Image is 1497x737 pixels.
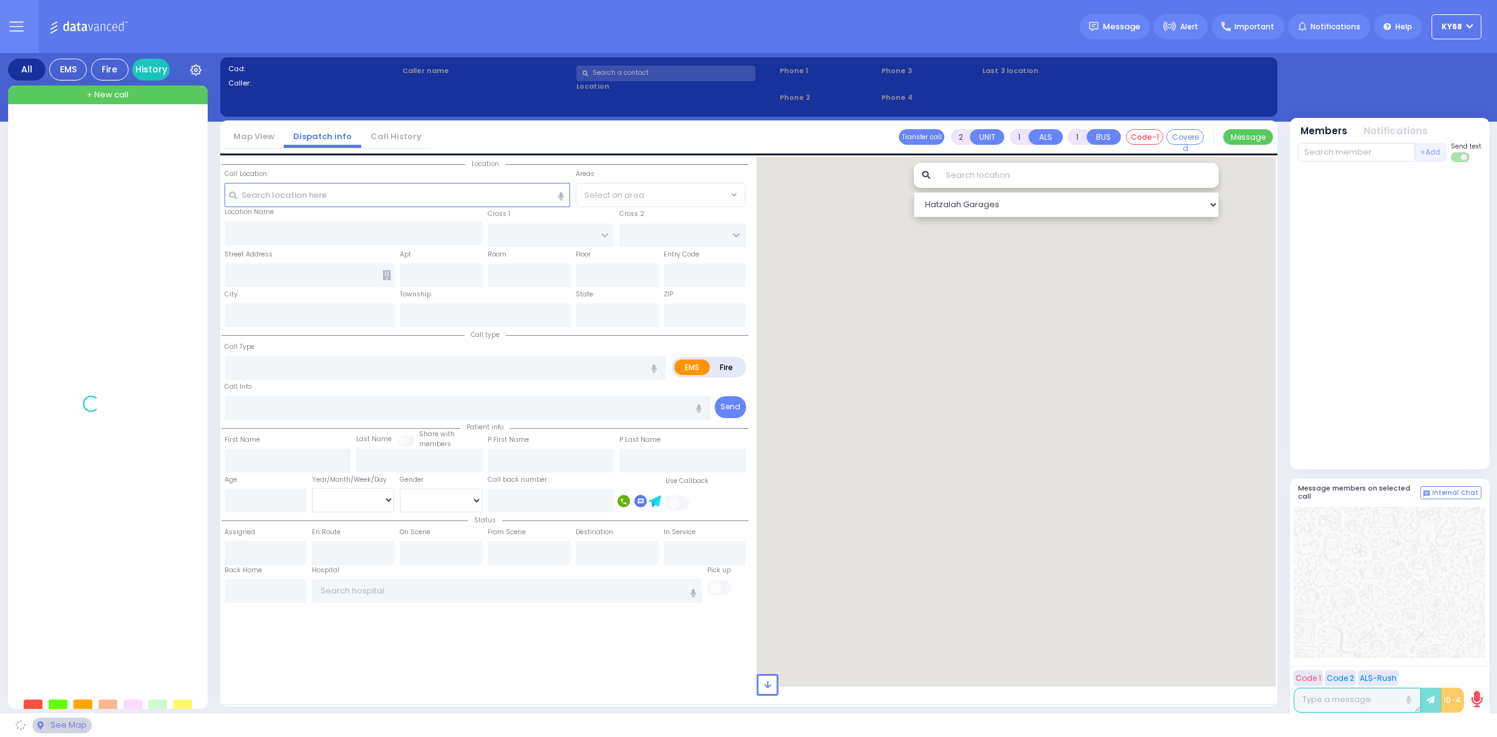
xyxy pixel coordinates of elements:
[619,435,661,445] label: P Last Name
[356,434,392,444] label: Last Name
[1298,143,1415,162] input: Search member
[619,209,644,219] label: Cross 2
[937,163,1219,188] input: Search location
[225,382,251,392] label: Call Info
[1451,142,1481,151] span: Send text
[284,130,361,142] a: Dispatch info
[49,19,132,34] img: Logo
[1395,21,1412,32] span: Help
[312,565,339,575] label: Hospital
[1432,14,1481,39] button: ky68
[225,565,262,575] label: Back Home
[419,439,451,449] span: members
[312,527,341,537] label: En Route
[1301,124,1347,139] button: Members
[225,183,570,207] input: Search location here
[576,290,593,300] label: State
[91,59,128,81] div: Fire
[780,92,877,103] span: Phone 2
[132,59,170,81] a: History
[1451,151,1471,164] label: Turn off text
[465,330,506,339] span: Call type
[1087,129,1121,145] button: BUS
[225,435,260,445] label: First Name
[1432,489,1478,497] span: Internal Chat
[1223,129,1273,145] button: Message
[488,209,510,219] label: Cross 1
[576,250,591,260] label: Floor
[87,89,128,101] span: + New call
[674,359,710,375] label: EMS
[225,207,274,217] label: Location Name
[881,92,979,103] span: Phone 4
[312,475,394,485] div: Year/Month/Week/Day
[225,475,237,485] label: Age
[576,81,775,92] label: Location
[664,527,695,537] label: In Service
[1234,21,1274,32] span: Important
[1420,486,1481,500] button: Internal Chat
[576,527,613,537] label: Destination
[1029,129,1063,145] button: ALS
[666,476,709,486] label: Use Callback
[400,250,411,260] label: Apt
[899,129,944,145] button: Transfer call
[8,59,46,81] div: All
[707,565,731,575] label: Pick up
[576,66,755,81] input: Search a contact
[1310,21,1360,32] span: Notifications
[970,129,1004,145] button: UNIT
[1166,129,1204,145] button: Covered
[400,527,430,537] label: On Scene
[225,250,273,260] label: Street Address
[225,290,238,300] label: City
[488,527,526,537] label: From Scene
[419,429,455,439] small: Share with
[382,270,391,280] span: Other building occupants
[1103,21,1140,33] span: Message
[228,64,399,74] label: Cad:
[1294,670,1323,686] button: Code 1
[312,579,702,603] input: Search hospital
[1126,129,1163,145] button: Code-1
[488,435,529,445] label: P First Name
[584,189,644,202] span: Select an area
[468,515,502,525] span: Status
[32,718,91,733] div: See map
[982,66,1125,76] label: Last 3 location
[361,130,431,142] a: Call History
[465,159,505,168] span: Location
[1089,22,1098,31] img: message.svg
[881,66,979,76] span: Phone 3
[1180,21,1198,32] span: Alert
[1441,21,1462,32] span: ky68
[488,475,547,485] label: Call back number
[1423,491,1430,497] img: comment-alt.png
[664,250,699,260] label: Entry Code
[460,422,510,432] span: Patient info
[225,342,254,352] label: Call Type
[400,290,431,300] label: Township
[715,396,746,418] button: Send
[576,169,594,179] label: Areas
[228,78,399,89] label: Caller:
[1358,670,1398,686] button: ALS-Rush
[224,130,284,142] a: Map View
[1364,124,1428,139] button: Notifications
[709,359,744,375] label: Fire
[400,475,424,485] label: Gender
[1325,670,1356,686] button: Code 2
[664,290,673,300] label: ZIP
[1298,484,1420,500] h5: Message members on selected call
[780,66,877,76] span: Phone 1
[402,66,573,76] label: Caller name
[225,527,255,537] label: Assigned
[225,169,267,179] label: Call Location
[49,59,87,81] div: EMS
[488,250,506,260] label: Room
